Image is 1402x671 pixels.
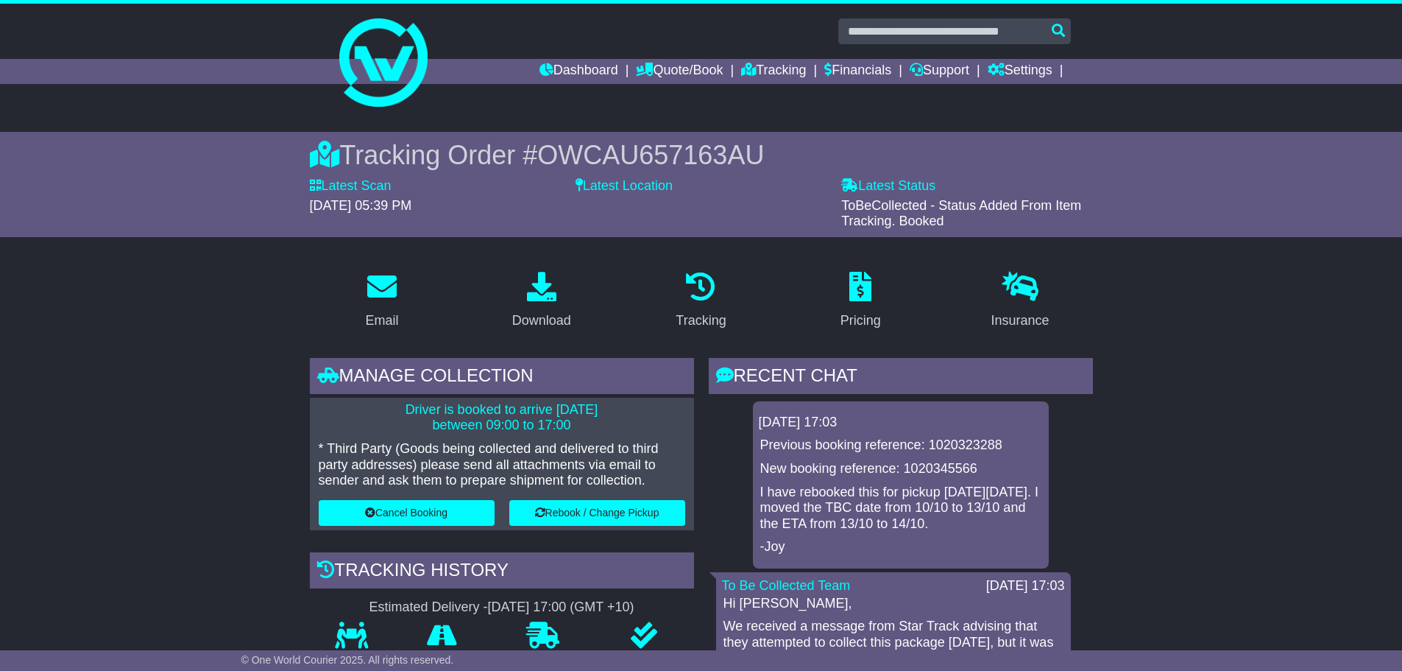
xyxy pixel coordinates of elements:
[365,311,398,331] div: Email
[741,59,806,84] a: Tracking
[310,139,1093,171] div: Tracking Order #
[991,311,1049,331] div: Insurance
[723,596,1063,612] p: Hi [PERSON_NAME],
[319,441,685,489] p: * Third Party (Goods being collected and delivered to third party addresses) please send all atta...
[310,600,694,616] div: Estimated Delivery -
[241,654,454,666] span: © One World Courier 2025. All rights reserved.
[310,178,392,194] label: Latest Scan
[310,358,694,398] div: Manage collection
[841,178,935,194] label: Latest Status
[759,415,1043,431] div: [DATE] 17:03
[824,59,891,84] a: Financials
[722,578,851,593] a: To Be Collected Team
[676,311,726,331] div: Tracking
[840,311,881,331] div: Pricing
[760,438,1041,454] p: Previous booking reference: 1020323288
[910,59,969,84] a: Support
[760,539,1041,555] p: -Joy
[310,552,694,592] div: Tracking history
[988,59,1052,84] a: Settings
[537,140,764,170] span: OWCAU657163AU
[319,500,495,526] button: Cancel Booking
[355,267,408,336] a: Email
[760,461,1041,477] p: New booking reference: 1020345566
[666,267,735,336] a: Tracking
[760,485,1041,533] p: I have rebooked this for pickup [DATE][DATE]. I moved the TBC date from 10/10 to 13/10 and the ET...
[488,600,634,616] div: [DATE] 17:00 (GMT +10)
[310,198,412,213] span: [DATE] 05:39 PM
[509,500,685,526] button: Rebook / Change Pickup
[982,267,1059,336] a: Insurance
[841,198,1081,229] span: ToBeCollected - Status Added From Item Tracking. Booked
[986,578,1065,594] div: [DATE] 17:03
[319,402,685,434] p: Driver is booked to arrive [DATE] between 09:00 to 17:00
[539,59,618,84] a: Dashboard
[709,358,1093,398] div: RECENT CHAT
[576,178,673,194] label: Latest Location
[503,267,581,336] a: Download
[636,59,723,84] a: Quote/Book
[831,267,891,336] a: Pricing
[512,311,571,331] div: Download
